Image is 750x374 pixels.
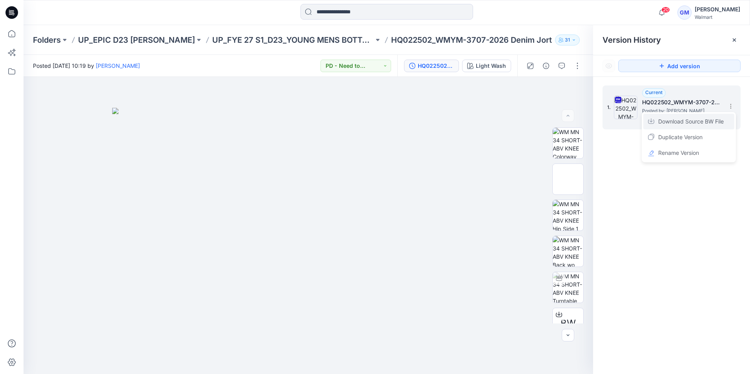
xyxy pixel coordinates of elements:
[112,108,504,374] img: eyJhbGciOiJIUzI1NiIsImtpZCI6IjAiLCJzbHQiOiJzZXMiLCJ0eXAiOiJKV1QifQ.eyJkYXRhIjp7InR5cGUiOiJzdG9yYW...
[677,5,692,20] div: GM
[391,34,552,45] p: HQ022502_WMYM-3707-2026 Denim Jort
[212,34,374,45] a: UP_FYE 27 S1_D23_YOUNG MENS BOTTOMS EPIC
[462,60,511,72] button: Light Wash
[607,104,611,111] span: 1.
[553,272,583,303] img: WM MN 34 SHORT-ABV KNEE Turntable with Avatar
[553,200,583,231] img: WM MN 34 SHORT-ABV KNEE Hip Side 1 wo Avatar
[33,34,61,45] a: Folders
[695,14,740,20] div: Walmart
[642,98,721,107] h5: HQ022502_WMYM-3707-2026 Denim Jort_Full Colorway
[418,62,454,70] div: HQ022502_WMYM-3707-2026 Denim Jort_Full Colorway
[658,148,699,158] span: Rename Version
[553,236,583,267] img: WM MN 34 SHORT-ABV KNEE Back wo Avatar
[614,96,637,119] img: HQ022502_WMYM-3707-2026 Denim Jort_Full Colorway
[476,62,506,70] div: Light Wash
[78,34,195,45] a: UP_EPIC D23 [PERSON_NAME]
[661,7,670,13] span: 20
[561,316,576,330] span: BW
[731,37,737,43] button: Close
[645,89,663,95] span: Current
[658,117,724,126] span: Download Source BW File
[33,62,140,70] span: Posted [DATE] 10:19 by
[618,60,741,72] button: Add version
[540,60,552,72] button: Details
[555,34,580,45] button: 31
[658,133,703,142] span: Duplicate Version
[642,107,721,115] span: Posted by: Gayan Mahawithanalage
[553,128,583,158] img: WM MN 34 SHORT-ABV KNEE Colorway wo Avatar
[695,5,740,14] div: [PERSON_NAME]
[404,60,459,72] button: HQ022502_WMYM-3707-2026 Denim Jort_Full Colorway
[603,35,661,45] span: Version History
[603,60,615,72] button: Show Hidden Versions
[96,62,140,69] a: [PERSON_NAME]
[565,36,570,44] p: 31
